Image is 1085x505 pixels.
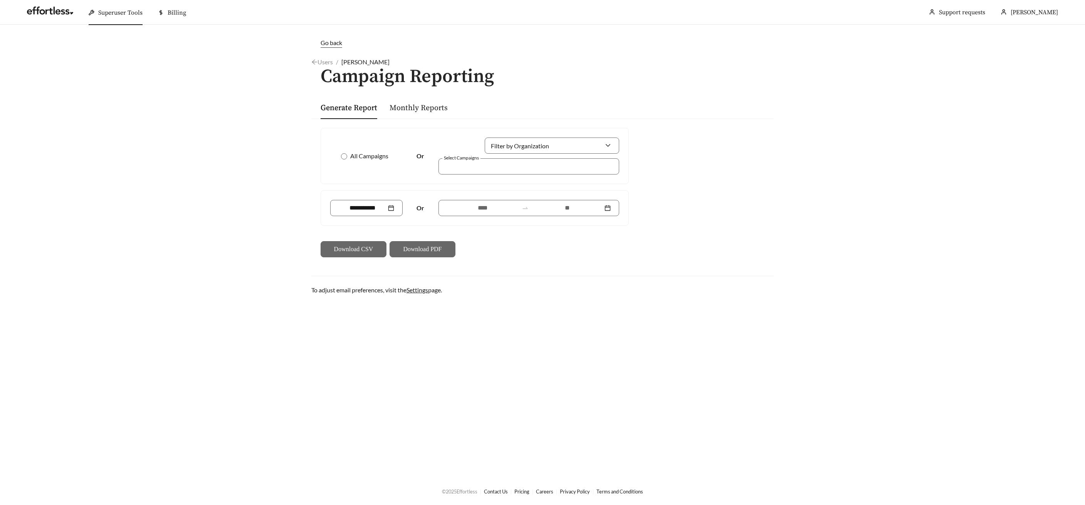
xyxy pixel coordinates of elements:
[311,286,442,294] span: To adjust email preferences, visit the page.
[311,67,774,87] h1: Campaign Reporting
[98,9,143,17] span: Superuser Tools
[390,241,455,257] button: Download PDF
[321,39,342,46] span: Go back
[406,286,428,294] a: Settings
[939,8,985,16] a: Support requests
[321,103,377,113] a: Generate Report
[1011,8,1058,16] span: [PERSON_NAME]
[560,488,590,495] a: Privacy Policy
[442,488,477,495] span: © 2025 Effortless
[522,205,529,211] span: to
[321,241,386,257] button: Download CSV
[390,103,448,113] a: Monthly Reports
[341,58,390,65] span: [PERSON_NAME]
[417,204,424,211] strong: Or
[311,59,317,65] span: arrow-left
[522,205,529,211] span: swap-right
[536,488,553,495] a: Careers
[336,58,338,65] span: /
[417,152,424,159] strong: Or
[347,151,391,161] span: All Campaigns
[596,488,643,495] a: Terms and Conditions
[484,488,508,495] a: Contact Us
[311,38,774,48] a: Go back
[514,488,529,495] a: Pricing
[311,58,333,65] a: arrow-leftUsers
[168,9,186,17] span: Billing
